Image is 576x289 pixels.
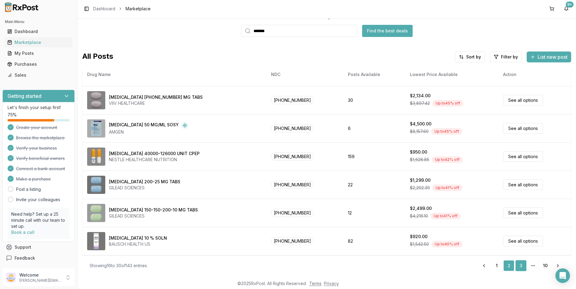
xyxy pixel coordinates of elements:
button: Marketplace [2,38,75,47]
div: Dashboard [7,28,70,35]
span: $1,628.85 [410,157,429,163]
span: Feedback [15,255,35,261]
div: VIIV HEALTHCARE [109,100,203,106]
button: Purchases [2,59,75,69]
th: Drug Name [82,67,266,82]
div: NESTLE HEALTHCARE NUTRITION [109,157,200,163]
div: $2,134.00 [410,93,430,99]
div: $1,299.00 [410,177,430,183]
button: Dashboard [2,27,75,36]
span: $4,216.10 [410,213,428,219]
button: Sort by [455,51,485,62]
div: [MEDICAL_DATA] 10 % SOLN [109,235,167,241]
div: [MEDICAL_DATA] 200-25 MG TABS [109,179,180,185]
a: See all options [503,95,543,105]
div: Up to 40 % off [431,241,463,247]
div: Up to 41 % off [430,213,461,219]
a: List new post [527,55,571,61]
span: $8,157.60 [410,128,429,135]
p: Welcome [19,272,61,278]
span: Make a purchase [16,176,51,182]
div: Up to 45 % off [431,128,462,135]
button: My Posts [2,48,75,58]
div: $2,499.00 [410,205,432,211]
div: [MEDICAL_DATA] 50 MG/ML SOSY [109,122,179,129]
div: [MEDICAL_DATA] [PHONE_NUMBER] MG TABS [109,94,203,100]
span: Filter by [501,54,518,60]
th: Posts Available [343,67,405,82]
div: Marketplace [7,39,70,45]
a: Book a call [11,230,34,235]
a: Go to next page [552,260,564,271]
span: [PHONE_NUMBER] [271,237,314,245]
a: See all options [503,123,543,134]
img: Genvoya 150-150-200-10 MG TABS [87,204,105,222]
span: $2,202.30 [410,185,430,191]
a: Sales [5,70,72,81]
nav: pagination [478,260,564,271]
a: 10 [540,260,551,271]
h3: Getting started [8,92,41,100]
button: 9+ [561,4,571,14]
span: Connect a bank account [16,166,65,172]
td: 12 [343,199,405,227]
td: 159 [343,142,405,171]
td: 6 [343,114,405,142]
a: 3 [515,260,526,271]
span: [PHONE_NUMBER] [271,181,314,189]
span: 75 % [8,112,17,118]
span: Create your account [16,125,57,131]
th: Lowest Price Available [405,67,499,82]
p: [PERSON_NAME][EMAIL_ADDRESS][DOMAIN_NAME] [19,278,61,283]
button: Support [2,242,75,253]
div: [MEDICAL_DATA] 150-150-200-10 MG TABS [109,207,198,213]
span: $1,542.50 [410,241,429,247]
a: See all options [503,236,543,246]
img: User avatar [6,273,16,282]
span: [PHONE_NUMBER] [271,152,314,161]
a: 1 [491,260,502,271]
span: List new post [538,53,568,61]
td: 30 [343,86,405,114]
th: NDC [266,67,343,82]
span: Verify beneficial owners [16,155,65,161]
span: All Posts [82,51,113,62]
span: Sort by [466,54,481,60]
span: [PHONE_NUMBER] [271,209,314,217]
span: $3,897.42 [410,100,430,106]
a: 2 [503,260,514,271]
div: Up to 42 % off [432,156,463,163]
span: Verify your business [16,145,57,151]
div: $920.00 [410,234,427,240]
h2: Main Menu [5,19,72,24]
div: [MEDICAL_DATA] 40000-126000 UNIT CPEP [109,151,200,157]
span: [PHONE_NUMBER] [271,124,314,132]
a: See all options [503,151,543,162]
a: Go to previous page [478,260,490,271]
a: See all options [503,179,543,190]
div: Up to 45 % off [432,100,463,107]
img: Zenpep 40000-126000 UNIT CPEP [87,148,105,166]
div: My Posts [7,50,70,56]
th: Action [498,67,571,82]
span: Browse the marketplace [16,135,65,141]
button: Sales [2,70,75,80]
a: Purchases [5,59,72,70]
img: Triumeq 600-50-300 MG TABS [87,91,105,109]
div: 9+ [566,2,574,8]
div: $950.00 [410,149,427,155]
nav: breadcrumb [93,6,151,12]
p: Need help? Set up a 25 minute call with our team to set up. [11,211,66,229]
div: BAUSCH HEALTH US [109,241,167,247]
div: GILEAD SCIENCES [109,185,180,191]
div: GILEAD SCIENCES [109,213,198,219]
div: AMGEN [109,129,188,135]
a: See all options [503,208,543,218]
button: Find the best deals [362,25,413,37]
div: $4,500.00 [410,121,431,127]
div: Up to 41 % off [432,184,463,191]
img: RxPost Logo [2,2,41,12]
p: Let's finish your setup first! [8,105,70,111]
button: Filter by [490,51,522,62]
img: Jublia 10 % SOLN [87,232,105,250]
